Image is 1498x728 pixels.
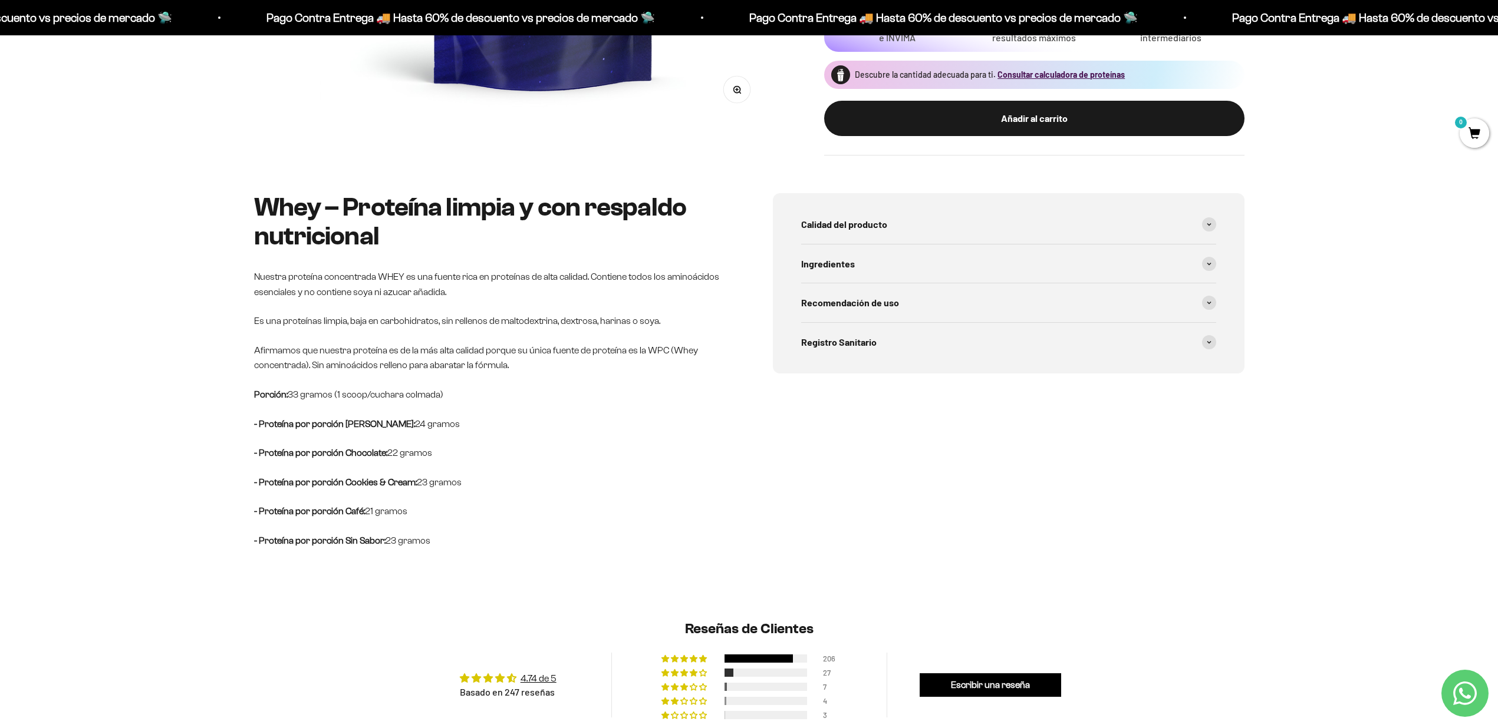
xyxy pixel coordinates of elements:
div: Basado en 247 reseñas [460,686,557,699]
div: Añadir al carrito [848,111,1221,126]
a: 0 [1460,128,1489,141]
p: Pago Contra Entrega 🚚 Hasta 60% de descuento vs precios de mercado 🛸 [749,8,1138,27]
strong: - Proteína por porción Cookies & Cream: [254,477,417,487]
p: 24 gramos [254,416,726,432]
p: Afirmamos que nuestra proteína es de la más alta calidad porque su única fuente de proteína es la... [254,343,726,373]
div: 3% (7) reviews with 3 star rating [661,683,709,691]
div: Average rating is 4.74 stars [460,671,557,685]
div: 4 [823,697,837,705]
p: 33 gramos (1 scoop/cuchara colmada) [254,387,726,402]
div: 206 [823,654,837,663]
div: 83% (206) reviews with 5 star rating [661,654,709,663]
strong: - Proteína por porción [PERSON_NAME]: [254,419,415,429]
div: 3 [823,711,837,719]
mark: 0 [1454,115,1468,130]
p: 23 gramos [254,475,726,490]
strong: - Proteína por porción Chocolate: [254,448,387,458]
span: Calidad del producto [801,217,887,232]
img: Proteína [831,65,850,84]
div: 27 [823,669,837,677]
strong: - Proteína por porción Sin Sabor: [254,535,386,545]
p: 23 gramos [254,533,726,548]
div: 2% (4) reviews with 2 star rating [661,697,709,705]
button: Consultar calculadora de proteínas [997,69,1125,81]
summary: Calidad del producto [801,205,1216,244]
p: Nuestra proteína concentrada WHEY es una fuente rica en proteínas de alta calidad. Contiene todos... [254,269,726,299]
span: Registro Sanitario [801,335,877,350]
summary: Ingredientes [801,244,1216,283]
summary: Registro Sanitario [801,323,1216,362]
div: 1% (3) reviews with 1 star rating [661,711,709,719]
p: Pago Contra Entrega 🚚 Hasta 60% de descuento vs precios de mercado 🛸 [266,8,655,27]
strong: Porción: [254,389,288,399]
span: Descubre la cantidad adecuada para ti. [855,70,996,80]
p: 22 gramos [254,445,726,461]
p: 21 gramos [254,504,726,519]
div: 7 [823,683,837,691]
span: Ingredientes [801,256,855,272]
p: Es una proteínas limpia, baja en carbohidratos, sin rellenos de maltodextrina, dextrosa, harinas ... [254,313,726,329]
span: Recomendación de uso [801,295,899,310]
summary: Recomendación de uso [801,283,1216,322]
h2: Reseñas de Clientes [405,619,1094,639]
button: Añadir al carrito [824,101,1245,136]
h2: Whey – Proteína limpia y con respaldo nutricional [254,193,726,250]
a: 4.74 de 5 [521,673,557,683]
strong: - Proteína por porción Café: [254,506,365,516]
a: Escribir una reseña [920,673,1061,697]
div: 11% (27) reviews with 4 star rating [661,669,709,677]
